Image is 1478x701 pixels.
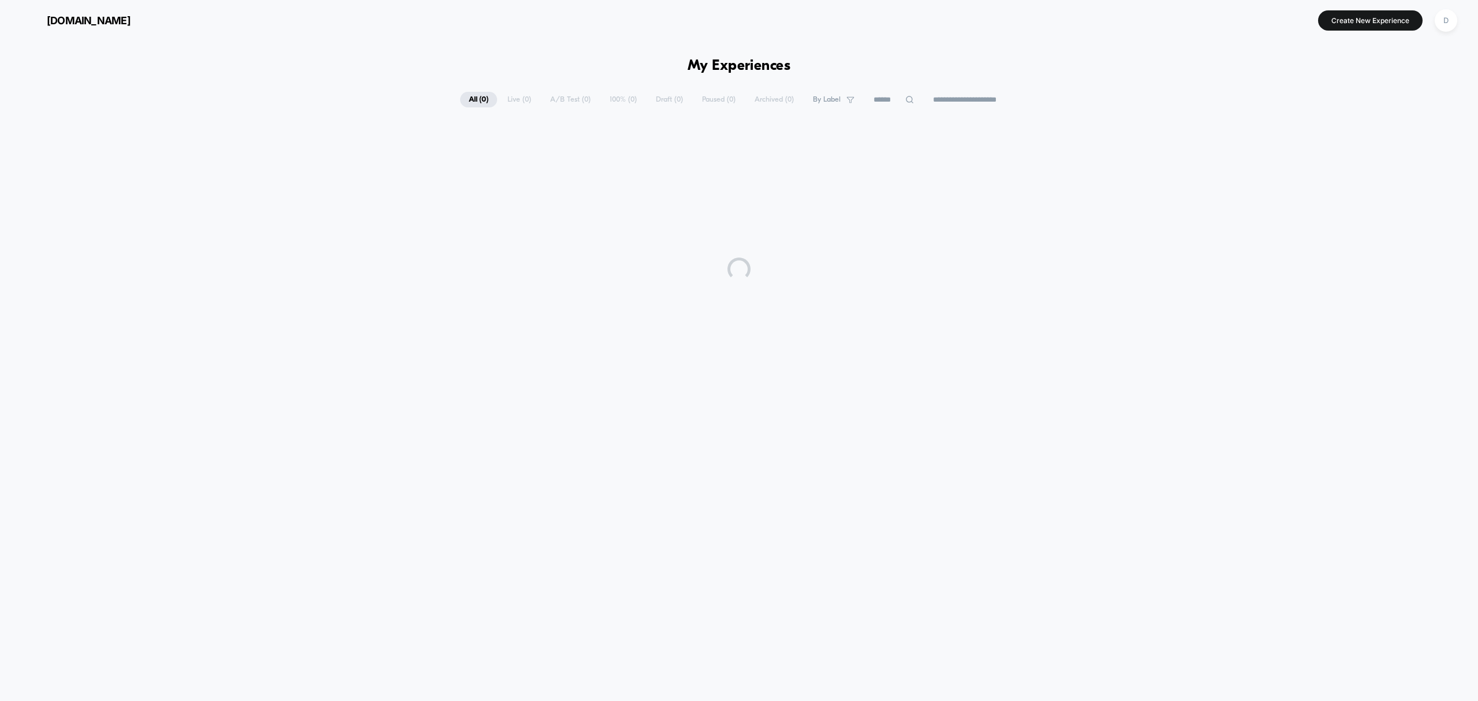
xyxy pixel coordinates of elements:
button: D [1431,9,1461,32]
button: Create New Experience [1318,10,1423,31]
span: By Label [813,95,841,104]
span: [DOMAIN_NAME] [47,14,130,27]
h1: My Experiences [688,58,791,74]
span: All ( 0 ) [460,92,497,107]
div: D [1435,9,1457,32]
button: [DOMAIN_NAME] [17,11,134,29]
